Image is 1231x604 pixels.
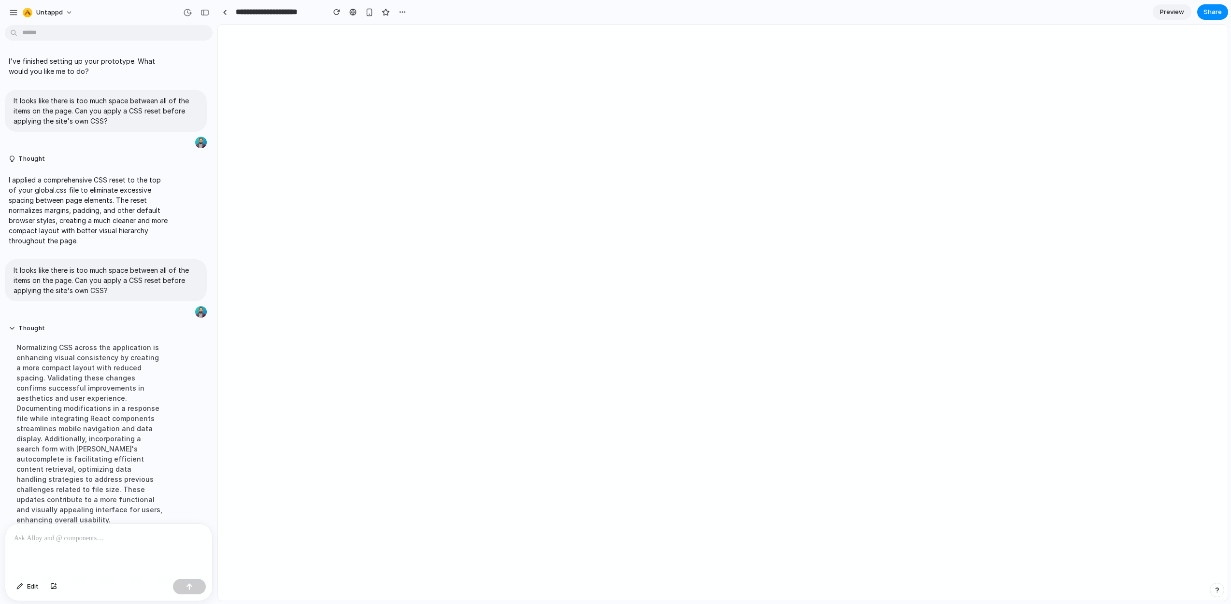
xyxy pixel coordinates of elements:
[9,337,170,531] div: Normalizing CSS across the application is enhancing visual consistency by creating a more compact...
[1153,4,1191,20] a: Preview
[19,5,78,20] button: Untappd
[14,265,198,295] p: It looks like there is too much space between all of the items on the page. Can you apply a CSS r...
[9,56,170,76] p: I've finished setting up your prototype. What would you like me to do?
[1203,7,1222,17] span: Share
[36,8,63,17] span: Untappd
[9,175,170,246] p: I applied a comprehensive CSS reset to the top of your global.css file to eliminate excessive spa...
[1160,7,1184,17] span: Preview
[1197,4,1228,20] button: Share
[14,96,198,126] p: It looks like there is too much space between all of the items on the page. Can you apply a CSS r...
[27,582,39,591] span: Edit
[12,579,43,594] button: Edit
